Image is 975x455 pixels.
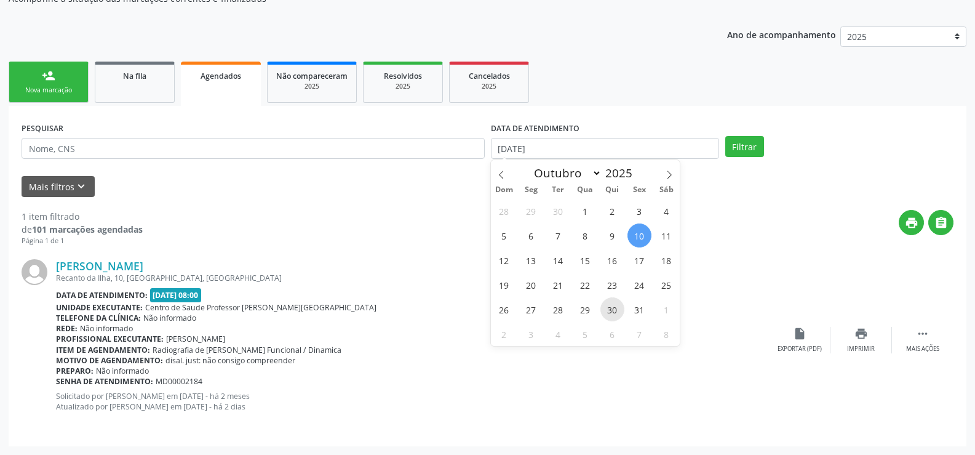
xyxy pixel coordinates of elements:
[56,366,94,376] b: Preparo:
[145,302,376,313] span: Centro de Saude Professor [PERSON_NAME][GEOGRAPHIC_DATA]
[56,334,164,344] b: Profissional executante:
[928,210,953,235] button: 
[546,223,570,248] span: Outubro 7, 2025
[22,119,63,138] label: PESQUISAR
[80,323,133,334] span: Não informado
[653,186,680,194] span: Sáb
[56,259,143,273] a: [PERSON_NAME]
[491,138,719,159] input: Selecione um intervalo
[655,223,679,248] span: Outubro 11, 2025
[655,273,679,297] span: Outubro 25, 2025
[517,186,544,194] span: Seg
[492,223,516,248] span: Outubro 5, 2025
[655,297,679,321] span: Novembro 1, 2025
[519,223,543,248] span: Outubro 6, 2025
[42,69,55,83] div: person_add
[655,248,679,272] span: Outubro 18, 2025
[519,248,543,272] span: Outubro 13, 2025
[56,273,769,283] div: Recanto da Ilha, 10, [GEOGRAPHIC_DATA], [GEOGRAPHIC_DATA]
[492,199,516,223] span: Setembro 28, 2025
[627,297,651,321] span: Outubro 31, 2025
[546,199,570,223] span: Setembro 30, 2025
[74,180,88,193] i: keyboard_arrow_down
[778,345,822,353] div: Exportar (PDF)
[573,273,597,297] span: Outubro 22, 2025
[725,136,764,157] button: Filtrar
[22,223,143,236] div: de
[22,236,143,246] div: Página 1 de 1
[599,186,626,194] span: Qui
[546,322,570,346] span: Novembro 4, 2025
[492,297,516,321] span: Outubro 26, 2025
[727,26,836,42] p: Ano de acompanhamento
[150,288,202,302] span: [DATE] 08:00
[627,322,651,346] span: Novembro 7, 2025
[899,210,924,235] button: print
[600,322,624,346] span: Novembro 6, 2025
[600,273,624,297] span: Outubro 23, 2025
[56,355,163,366] b: Motivo de agendamento:
[458,82,520,91] div: 2025
[96,366,149,376] span: Não informado
[519,199,543,223] span: Setembro 29, 2025
[573,199,597,223] span: Outubro 1, 2025
[492,322,516,346] span: Novembro 2, 2025
[546,248,570,272] span: Outubro 14, 2025
[573,223,597,248] span: Outubro 8, 2025
[934,216,948,230] i: 
[573,248,597,272] span: Outubro 15, 2025
[916,327,929,340] i: 
[491,119,579,138] label: DATA DE ATENDIMENTO
[627,248,651,272] span: Outubro 17, 2025
[519,297,543,321] span: Outubro 27, 2025
[166,334,225,344] span: [PERSON_NAME]
[492,273,516,297] span: Outubro 19, 2025
[854,327,868,340] i: print
[573,297,597,321] span: Outubro 29, 2025
[156,376,202,387] span: MD00002184
[600,248,624,272] span: Outubro 16, 2025
[519,322,543,346] span: Novembro 3, 2025
[627,199,651,223] span: Outubro 3, 2025
[56,323,78,334] b: Rede:
[600,223,624,248] span: Outubro 9, 2025
[123,71,146,81] span: Na fila
[372,82,434,91] div: 2025
[847,345,875,353] div: Imprimir
[18,86,79,95] div: Nova marcação
[626,186,653,194] span: Sex
[153,345,341,355] span: Radiografia de [PERSON_NAME] Funcional / Dinamica
[56,376,153,387] b: Senha de atendimento:
[600,297,624,321] span: Outubro 30, 2025
[491,186,518,194] span: Dom
[276,71,348,81] span: Não compareceram
[602,165,642,181] input: Year
[905,216,918,230] i: print
[22,138,485,159] input: Nome, CNS
[56,290,148,300] b: Data de atendimento:
[384,71,422,81] span: Resolvidos
[528,164,602,182] select: Month
[546,273,570,297] span: Outubro 21, 2025
[32,223,143,235] strong: 101 marcações agendadas
[56,302,143,313] b: Unidade executante:
[22,259,47,285] img: img
[143,313,196,323] span: Não informado
[276,82,348,91] div: 2025
[906,345,939,353] div: Mais ações
[56,391,769,412] p: Solicitado por [PERSON_NAME] em [DATE] - há 2 meses Atualizado por [PERSON_NAME] em [DATE] - há 2...
[793,327,806,340] i: insert_drive_file
[546,297,570,321] span: Outubro 28, 2025
[544,186,571,194] span: Ter
[22,176,95,198] button: Mais filtroskeyboard_arrow_down
[519,273,543,297] span: Outubro 20, 2025
[56,345,150,355] b: Item de agendamento:
[165,355,295,366] span: disal. just: não consigo compreender
[600,199,624,223] span: Outubro 2, 2025
[571,186,599,194] span: Qua
[469,71,510,81] span: Cancelados
[56,313,141,323] b: Telefone da clínica:
[655,322,679,346] span: Novembro 8, 2025
[627,273,651,297] span: Outubro 24, 2025
[201,71,241,81] span: Agendados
